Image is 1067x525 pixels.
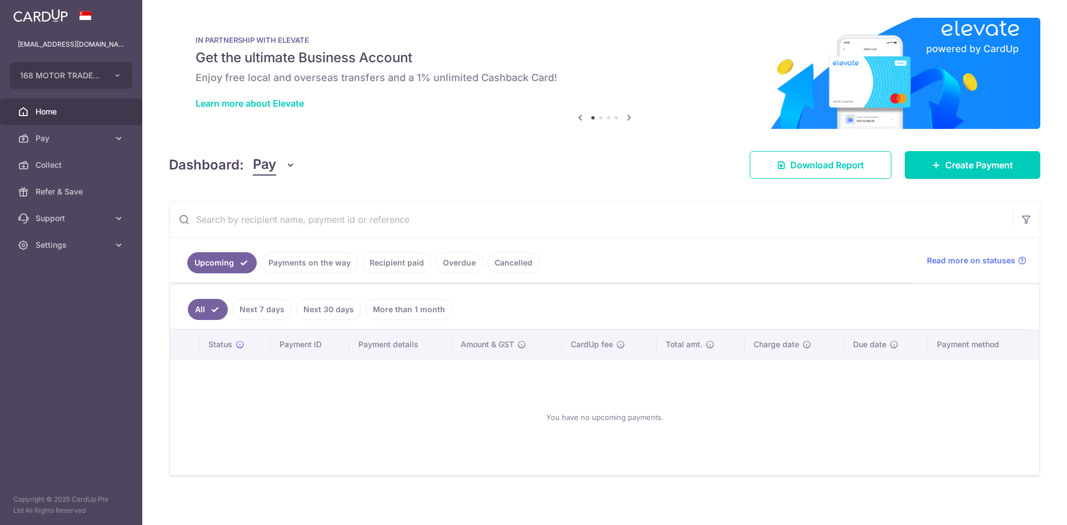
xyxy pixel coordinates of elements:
[754,339,799,350] span: Charge date
[436,252,483,273] a: Overdue
[261,252,358,273] a: Payments on the way
[196,36,1014,44] p: IN PARTNERSHIP WITH ELEVATE
[196,71,1014,84] h6: Enjoy free local and overseas transfers and a 1% unlimited Cashback Card!
[945,158,1013,172] span: Create Payment
[188,299,228,320] a: All
[790,158,864,172] span: Download Report
[461,339,514,350] span: Amount & GST
[10,62,132,89] button: 168 MOTOR TRADER PTE. LTD.
[36,133,109,144] span: Pay
[271,330,350,359] th: Payment ID
[36,159,109,171] span: Collect
[853,339,886,350] span: Due date
[487,252,540,273] a: Cancelled
[928,330,1039,359] th: Payment method
[905,151,1040,179] a: Create Payment
[36,186,109,197] span: Refer & Save
[183,368,1026,466] div: You have no upcoming payments.
[253,154,296,176] button: Pay
[36,106,109,117] span: Home
[232,299,292,320] a: Next 7 days
[208,339,232,350] span: Status
[169,202,1013,237] input: Search by recipient name, payment id or reference
[36,213,109,224] span: Support
[750,151,891,179] a: Download Report
[13,9,68,22] img: CardUp
[927,255,1026,266] a: Read more on statuses
[366,299,452,320] a: More than 1 month
[169,155,244,175] h4: Dashboard:
[187,252,257,273] a: Upcoming
[253,154,276,176] span: Pay
[36,239,109,251] span: Settings
[196,49,1014,67] h5: Get the ultimate Business Account
[571,339,613,350] span: CardUp fee
[18,39,124,50] p: [EMAIL_ADDRESS][DOMAIN_NAME]
[927,255,1015,266] span: Read more on statuses
[20,70,102,81] span: 168 MOTOR TRADER PTE. LTD.
[296,299,361,320] a: Next 30 days
[350,330,452,359] th: Payment details
[666,339,702,350] span: Total amt.
[169,18,1040,129] img: Renovation banner
[196,98,304,109] a: Learn more about Elevate
[362,252,431,273] a: Recipient paid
